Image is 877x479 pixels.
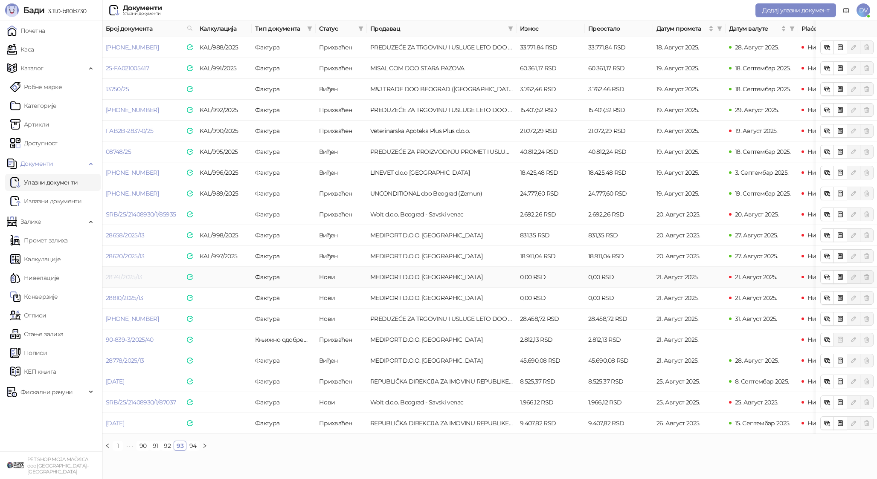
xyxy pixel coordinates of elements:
[20,213,41,230] span: Залихе
[109,5,119,15] img: Ulazni dokumenti
[252,246,316,267] td: Фактура
[585,37,653,58] td: 33.771,84 RSD
[517,58,585,79] td: 60.361,17 RSD
[585,413,653,434] td: 9.407,82 RSD
[187,441,199,450] a: 94
[102,20,196,37] th: Број документа
[367,413,517,434] td: REPUBLIČKA DIREKCIJA ZA IMOVINU REPUBLIKE SRBIJE
[729,24,779,33] span: Датум валуте
[252,309,316,329] td: Фактура
[187,44,193,50] img: e-Faktura
[367,392,517,413] td: Wolt d.o.o. Beograd - Savski venac
[7,457,24,474] img: 64x64-companyLogo-9f44b8df-f022-41eb-b7d6-300ad218de09.png
[735,106,779,114] span: 29. Август 2025.
[807,190,847,197] span: Није плаћено
[585,350,653,371] td: 45.690,08 RSD
[20,384,73,401] span: Фискални рачуни
[252,37,316,58] td: Фактура
[517,162,585,183] td: 18.425,48 RSD
[367,225,517,246] td: MEDIPORT D.O.O. BEOGRAD
[106,419,124,427] a: [DATE]
[113,441,122,450] a: 1
[20,155,53,172] span: Документи
[585,121,653,141] td: 21.072,29 RSD
[656,24,707,33] span: Датум промета
[102,441,113,451] li: Претходна страна
[807,378,847,385] span: Није плаћено
[252,288,316,309] td: Фактура
[196,183,252,204] td: KAL/989/2025
[653,329,726,350] td: 21. Август 2025.
[653,79,726,100] td: 19. Август 2025.
[187,149,193,155] img: e-Faktura
[653,58,726,79] td: 19. Август 2025.
[187,86,193,92] img: e-Faktura
[187,128,193,134] img: e-Faktura
[807,419,847,427] span: Није плаћено
[106,190,159,197] a: [PHONE_NUMBER]
[106,273,142,281] a: 28741/2025/13
[367,350,517,371] td: MEDIPORT D.O.O. BEOGRAD
[316,413,367,434] td: Прихваћен
[735,357,779,364] span: 28. Август 2025.
[187,337,193,343] img: e-Faktura
[517,288,585,309] td: 0,00 RSD
[316,225,367,246] td: Виђен
[150,441,161,450] a: 91
[161,441,173,450] a: 92
[735,294,777,302] span: 21. Август 2025.
[316,329,367,350] td: Прихваћен
[807,315,847,323] span: Није плаћено
[5,3,19,17] img: Logo
[788,22,796,35] span: filter
[20,60,44,77] span: Каталог
[367,371,517,392] td: REPUBLIČKA DIREKCIJA ZA IMOVINU REPUBLIKE SRBIJE
[717,26,722,31] span: filter
[10,344,47,361] a: Пописи
[174,441,186,451] li: 93
[196,121,252,141] td: KAL/990/2025
[255,24,304,33] span: Тип документа
[106,398,176,406] a: SRB/25/21408930/1/87037
[10,135,58,152] a: Доступност
[807,169,847,176] span: Није плаћено
[106,336,154,343] a: 90-839-3/2025/40
[187,358,193,364] img: e-Faktura
[517,329,585,350] td: 2.812,13 RSD
[585,58,653,79] td: 60.361,17 RSD
[585,246,653,267] td: 18.911,04 RSD
[10,363,56,380] a: КЕП књига
[755,3,836,17] button: Додај улазни документ
[196,141,252,162] td: KAL/995/2025
[316,37,367,58] td: Прихваћен
[23,5,44,15] span: Бади
[200,441,210,451] li: Следећа страна
[735,64,791,72] span: 18. Септембар 2025.
[106,24,183,33] span: Број документа
[187,378,193,384] img: e-Faktura
[161,441,174,451] li: 92
[106,106,159,114] a: [PHONE_NUMBER]
[807,273,847,281] span: Није плаћено
[316,371,367,392] td: Прихваћен
[316,100,367,121] td: Прихваћен
[585,392,653,413] td: 1.966,12 RSD
[307,26,312,31] span: filter
[653,350,726,371] td: 21. Август 2025.
[10,326,63,343] a: Стање залиха
[252,141,316,162] td: Фактура
[7,22,45,39] a: Почетна
[517,371,585,392] td: 8.525,37 RSD
[653,413,726,434] td: 26. Август 2025.
[316,350,367,371] td: Виђен
[585,371,653,392] td: 8.525,37 RSD
[585,79,653,100] td: 3.762,46 RSD
[252,162,316,183] td: Фактура
[653,121,726,141] td: 19. Август 2025.
[187,420,193,426] img: e-Faktura
[187,295,193,301] img: e-Faktura
[174,441,186,450] a: 93
[202,443,207,448] span: right
[252,20,316,37] th: Тип документа
[106,148,131,156] a: 08748/25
